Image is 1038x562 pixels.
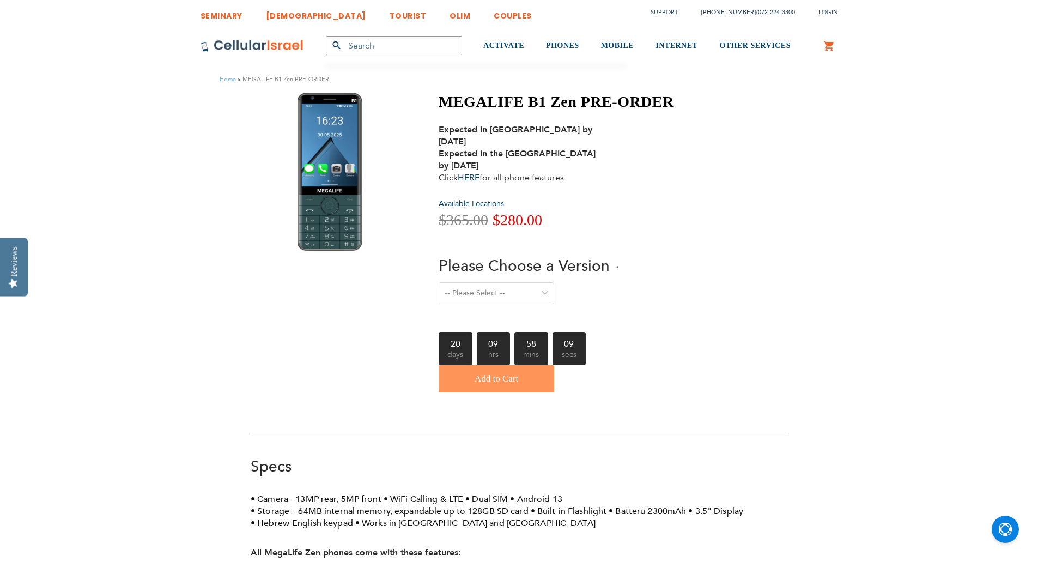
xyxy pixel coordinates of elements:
span: days [439,348,472,365]
a: Support [651,8,678,16]
span: $280.00 [493,211,542,228]
a: PHONES [546,26,579,67]
span: $365.00 [439,211,488,228]
a: Specs [251,456,292,477]
span: ACTIVATE [483,41,524,50]
span: PHONES [546,41,579,50]
a: Home [220,75,236,83]
li: Android 13 [510,493,562,505]
span: Login [818,8,838,16]
input: Search [326,36,462,55]
strong: Expected in [GEOGRAPHIC_DATA] by [DATE] Expected in the [GEOGRAPHIC_DATA] by [DATE] [439,124,596,172]
a: COUPLES [494,3,532,23]
div: Reviews [9,246,19,276]
a: OLIM [450,3,470,23]
strong: All MegaLife Zen phones come with these features: [251,547,461,559]
a: [PHONE_NUMBER] [701,8,756,16]
a: INTERNET [655,26,697,67]
span: secs [553,348,586,365]
li: MEGALIFE B1 Zen PRE-ORDER [236,74,329,84]
span: INTERNET [655,41,697,50]
li: Built-in Flashlight [531,505,607,517]
a: OTHER SERVICES [719,26,791,67]
li: WiFi Calling & LTE [384,493,463,505]
li: Hebrew-English keypad [251,517,353,529]
span: Please Choose a Version [439,256,610,276]
li: Storage – 64MB internal memory, expandable up to 128GB SD card [251,505,529,517]
li: Camera - 13MP rear, 5MP front [251,493,381,505]
h1: MEGALIFE B1 Zen PRE-ORDER [439,93,674,111]
li: Dual SIM [465,493,508,505]
li: / [690,4,795,20]
li: Batteru 2300mAh [609,505,686,517]
a: MOBILE [601,26,634,67]
b: 09 [477,332,511,348]
span: MOBILE [601,41,634,50]
a: ACTIVATE [483,26,524,67]
img: Cellular Israel Logo [201,39,304,52]
a: SEMINARY [201,3,242,23]
li: 3.5" Display [688,505,743,517]
a: 072-224-3300 [758,8,795,16]
a: HERE [458,172,479,184]
a: [DEMOGRAPHIC_DATA] [266,3,366,23]
div: Click for all phone features [439,124,608,184]
span: hrs [477,348,511,365]
b: 09 [553,332,586,348]
li: Works in [GEOGRAPHIC_DATA] and [GEOGRAPHIC_DATA] [355,517,596,529]
span: OTHER SERVICES [719,41,791,50]
span: mins [514,348,548,365]
a: TOURIST [390,3,427,23]
b: 58 [514,332,548,348]
img: MEGALIFE B1 Zen PRE-ORDER [298,93,362,251]
b: 20 [439,332,472,348]
a: Available Locations [439,198,504,209]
